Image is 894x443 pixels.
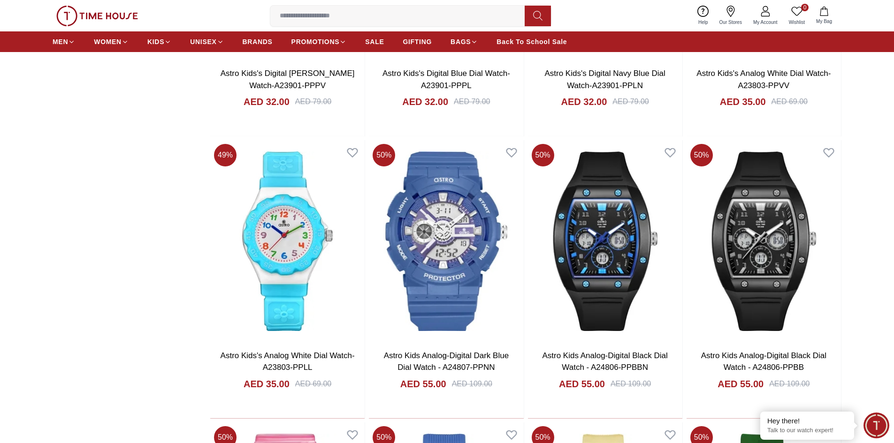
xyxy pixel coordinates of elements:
span: BRANDS [243,37,273,46]
span: SALE [365,37,384,46]
span: MEN [53,37,68,46]
span: UNISEX [190,37,216,46]
div: AED 79.00 [612,96,649,107]
div: AED 109.00 [452,378,492,390]
h4: AED 55.00 [400,377,446,390]
span: My Account [749,19,781,26]
div: AED 69.00 [295,378,331,390]
p: Talk to our watch expert! [767,427,847,435]
a: SALE [365,33,384,50]
a: WOMEN [94,33,129,50]
span: Back To School Sale [497,37,567,46]
span: Wishlist [785,19,809,26]
h4: AED 55.00 [718,377,764,390]
a: Astro Kids's Analog White Dial Watch-A23803-PPVV [696,69,831,90]
a: Astro Kids's Digital Blue Dial Watch-A23901-PPPL [382,69,510,90]
span: 49 % [214,144,237,166]
div: AED 109.00 [769,378,810,390]
h4: AED 35.00 [244,377,290,390]
img: Astro Kids Analog-Digital Black Dial Watch - A24806-PPBB [687,140,841,342]
div: AED 109.00 [611,378,651,390]
a: GIFTING [403,33,432,50]
span: Our Stores [716,19,746,26]
a: Astro Kids Analog-Digital Black Dial Watch - A24806-PPBBN [542,351,667,372]
a: Astro Kids's Digital Navy Blue Dial Watch-A23901-PPLN [544,69,665,90]
span: 0 [801,4,809,11]
img: Astro Kids Analog-Digital Black Dial Watch - A24806-PPBBN [528,140,682,342]
span: 50 % [690,144,713,166]
span: GIFTING [403,37,432,46]
span: Help [695,19,712,26]
a: MEN [53,33,75,50]
img: ... [56,6,138,26]
a: Astro Kids Analog-Digital Dark Blue Dial Watch - A24807-PPNN [384,351,509,372]
div: Chat Widget [863,413,889,438]
h4: AED 32.00 [561,95,607,108]
a: BRANDS [243,33,273,50]
a: KIDS [147,33,171,50]
div: AED 79.00 [295,96,331,107]
h4: AED 55.00 [559,377,605,390]
span: PROMOTIONS [291,37,340,46]
a: Our Stores [714,4,748,28]
a: Astro Kids's Analog White Dial Watch-A23803-PPLL [221,351,355,372]
a: Help [693,4,714,28]
a: Astro Kids's Digital [PERSON_NAME] Watch-A23901-PPPV [221,69,355,90]
div: Hey there! [767,416,847,426]
h4: AED 32.00 [402,95,448,108]
h4: AED 35.00 [720,95,766,108]
a: Astro Kids Analog-Digital Black Dial Watch - A24806-PPBB [701,351,826,372]
span: KIDS [147,37,164,46]
span: WOMEN [94,37,122,46]
a: Back To School Sale [497,33,567,50]
span: 50 % [532,144,554,166]
a: 0Wishlist [783,4,810,28]
a: UNISEX [190,33,223,50]
span: My Bag [812,18,836,25]
span: BAGS [451,37,471,46]
img: Astro Kids's Analog White Dial Watch-A23803-PPLL [210,140,365,342]
div: AED 79.00 [454,96,490,107]
img: Astro Kids Analog-Digital Dark Blue Dial Watch - A24807-PPNN [369,140,523,342]
span: 50 % [373,144,395,166]
a: BAGS [451,33,478,50]
button: My Bag [810,5,838,27]
h4: AED 32.00 [244,95,290,108]
a: PROMOTIONS [291,33,347,50]
div: AED 69.00 [772,96,808,107]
